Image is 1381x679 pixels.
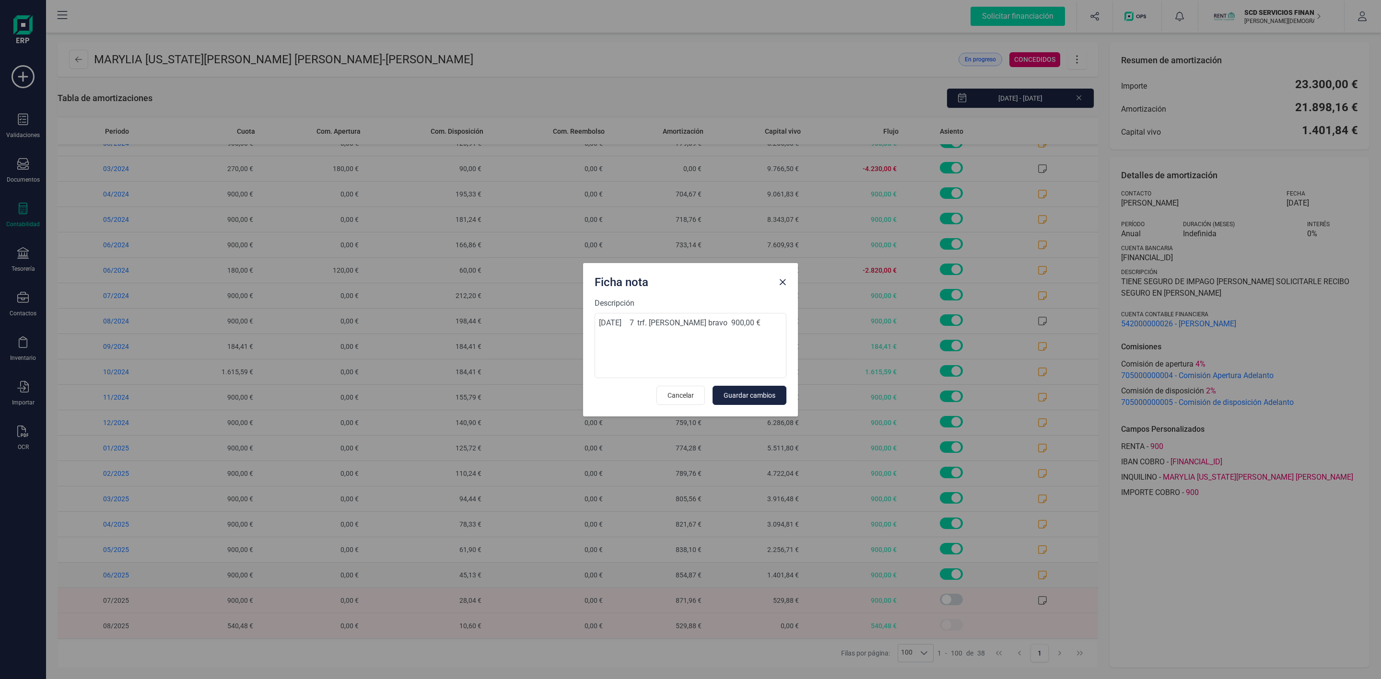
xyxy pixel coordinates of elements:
[724,391,775,400] span: Guardar cambios
[656,386,705,405] button: Cancelar
[713,386,786,405] button: Guardar cambios
[595,313,786,378] textarea: [DATE] 7 trf. [PERSON_NAME] bravo 900,00 €
[591,271,775,290] div: Ficha nota
[775,275,790,290] button: Close
[667,391,694,400] span: Cancelar
[595,298,786,309] label: Descripción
